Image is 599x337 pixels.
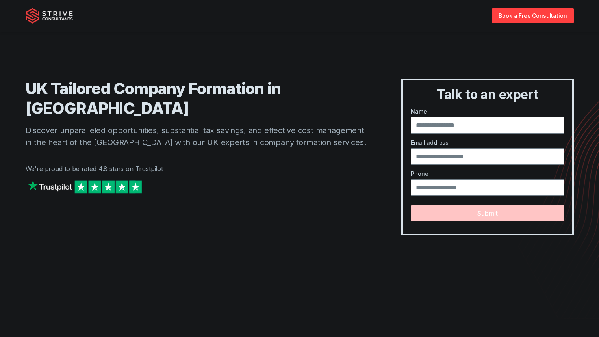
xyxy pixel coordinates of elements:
img: Strive on Trustpilot [26,178,144,195]
h3: Talk to an expert [406,87,569,102]
label: Name [411,107,564,115]
label: Phone [411,169,564,178]
p: Discover unparalleled opportunities, substantial tax savings, and effective cost management in th... [26,125,370,148]
label: Email address [411,138,564,147]
h1: UK Tailored Company Formation in [GEOGRAPHIC_DATA] [26,79,370,118]
button: Submit [411,205,564,221]
img: Strive Consultants [26,8,73,24]
a: Book a Free Consultation [492,8,573,23]
p: We're proud to be rated 4.8 stars on Trustpilot [26,164,370,173]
